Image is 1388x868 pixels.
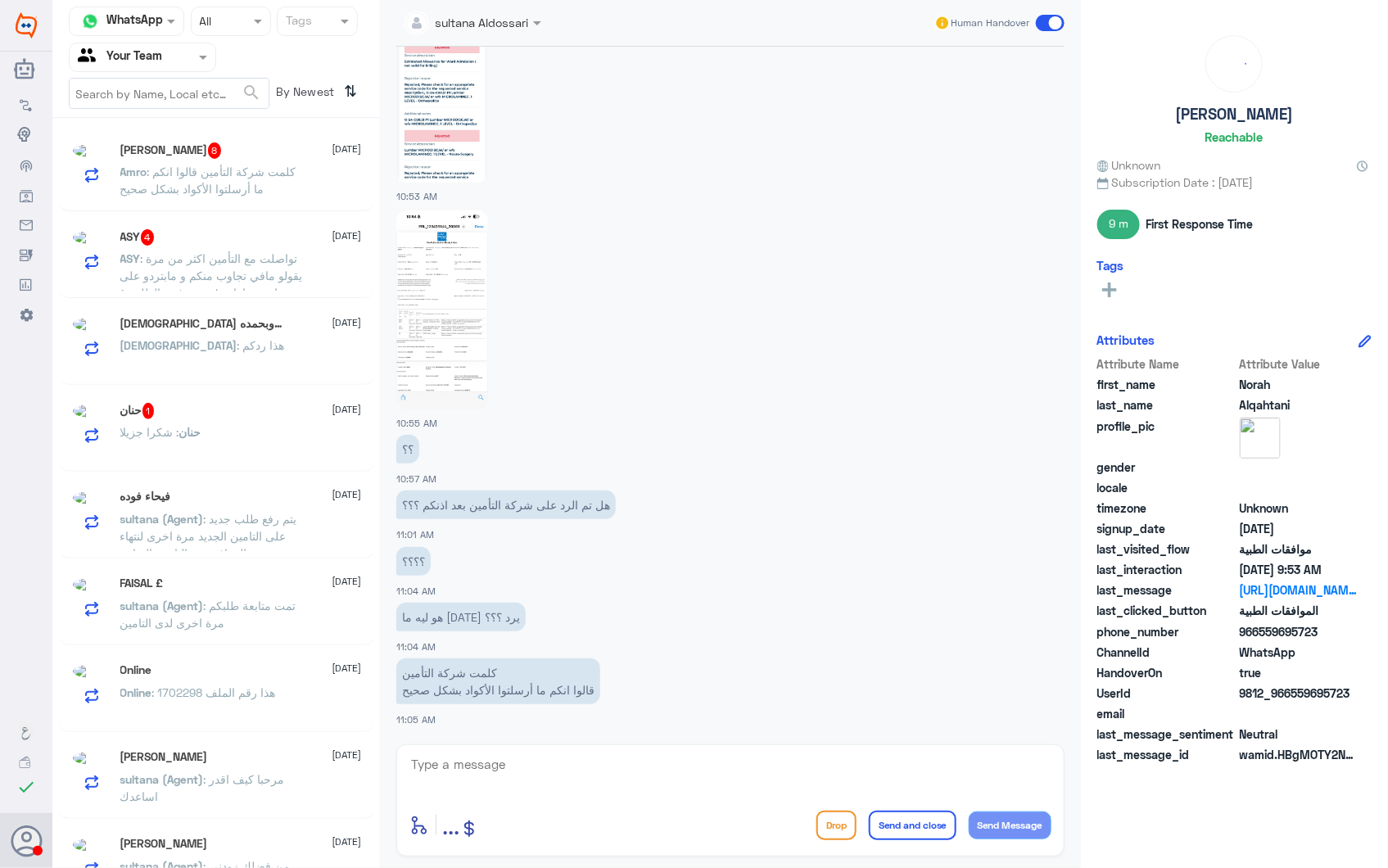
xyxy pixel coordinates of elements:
span: sultana (Agent) [120,599,204,613]
span: last_name [1097,396,1237,414]
span: Attribute Name [1097,355,1237,373]
button: Avatar [11,825,42,857]
h6: Attributes [1097,332,1155,347]
span: 11:04 AM [396,641,436,652]
span: 4 [141,229,155,246]
span: [DATE] [332,661,362,676]
span: Online [120,685,152,699]
i: check [16,777,36,797]
span: [DATE] [332,574,362,589]
span: 0 [1240,726,1359,743]
button: ... [442,807,459,843]
h5: Amro Hamdi [120,142,222,159]
p: 2/10/2025, 11:01 AM [396,491,616,519]
span: 2025-09-30T17:36:28.343Z [1240,520,1359,537]
img: picture [71,576,112,593]
span: Norah [1240,376,1359,393]
h6: Tags [1097,258,1124,273]
img: picture [1240,418,1281,459]
span: 1 [142,403,155,419]
button: Send Message [969,811,1051,839]
span: Amro [120,165,147,179]
span: موافقات الطبية [1240,540,1359,558]
span: last_interaction [1097,561,1237,578]
span: الموافقات الطبية [1240,602,1359,619]
span: Alqahtani [1240,396,1359,414]
span: sultana (Agent) [120,512,204,526]
span: [DATE] [332,487,362,502]
span: Subscription Date : [DATE] [1097,174,1372,191]
span: phone_number [1097,623,1237,640]
span: last_message [1097,581,1237,599]
div: Tags [283,11,312,33]
span: 8 [208,142,222,159]
span: Human Handover [951,16,1029,30]
span: [DATE] [332,402,362,417]
span: 13 [275,316,293,332]
img: picture [71,142,112,159]
button: Send and close [869,811,956,840]
span: ASY [120,251,141,265]
span: UserId [1097,685,1237,702]
span: gender [1097,459,1237,476]
span: [DATE] [332,834,362,849]
span: locale [1097,479,1237,496]
span: 9812_966559695723 [1240,685,1359,702]
span: [DEMOGRAPHIC_DATA] [120,338,237,352]
span: sultana (Agent) [120,772,204,786]
img: yourTeam.svg [78,45,102,70]
span: First Response Time [1146,215,1254,233]
span: : هذا رقم الملف 1702298 [152,685,276,699]
span: first_name [1097,376,1237,393]
p: 2/10/2025, 10:57 AM [396,435,419,463]
h6: Reachable [1205,129,1264,144]
h5: فيحاء فوده [120,490,171,504]
span: : هذا ردكم [237,338,285,352]
span: : تمت متابعة طلبكم مرة اخرى لدى التامين [120,599,296,630]
span: last_message_id [1097,746,1237,763]
span: [DATE] [332,228,362,243]
img: Widebot Logo [16,12,37,38]
span: 11:01 AM [396,529,434,540]
h5: سبحان الله وبحمده [120,316,290,332]
span: : يتم رفع طلب جديد على التامين الجديد مرة اخرى لنتهاء الموافقه مع التامين السابق [120,512,297,560]
span: 11:05 AM [396,714,436,725]
span: ChannelId [1097,644,1237,661]
span: 10:53 AM [396,191,437,201]
span: 2 [1240,644,1359,661]
span: last_clicked_button [1097,602,1237,619]
span: Attribute Value [1240,355,1359,373]
span: timezone [1097,500,1237,517]
img: picture [71,490,112,506]
h5: ASY [120,229,155,246]
img: whatsapp.png [78,9,102,34]
span: : كلمت شركة التأمين قالوا انكم ما أرسلتوا الأكواد بشكل صحيح [120,165,296,196]
img: picture [71,229,112,246]
span: [DATE] [332,748,362,762]
h5: [PERSON_NAME] [1175,105,1293,124]
div: loading... [1210,40,1258,88]
span: profile_pic [1097,418,1237,455]
span: true [1240,664,1359,681]
span: wamid.HBgMOTY2NTU5Njk1NzIzFQIAEhgUM0EzNzhEQTFFMkE5QTNCRjkxQjAA [1240,746,1359,763]
img: picture [71,663,112,680]
span: last_visited_flow [1097,540,1237,558]
span: 11:04 AM [396,585,436,596]
button: Drop [816,811,857,840]
span: null [1240,705,1359,722]
img: 1854779942126048.jpg [396,210,488,409]
span: signup_date [1097,520,1237,537]
button: search [242,79,261,106]
a: [URL][DOMAIN_NAME] [1240,581,1359,599]
img: picture [71,837,112,853]
span: email [1097,705,1237,722]
span: 9 m [1097,210,1141,239]
span: : شكرا جزيلا [120,425,179,439]
span: HandoverOn [1097,664,1237,681]
img: picture [71,750,112,766]
h5: ابو ريــــمـ [120,750,208,764]
h5: FAISAL £ [120,576,164,590]
span: Unknown [1240,500,1359,517]
span: By Newest [269,78,338,111]
input: Search by Name, Local etc… [70,79,269,108]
